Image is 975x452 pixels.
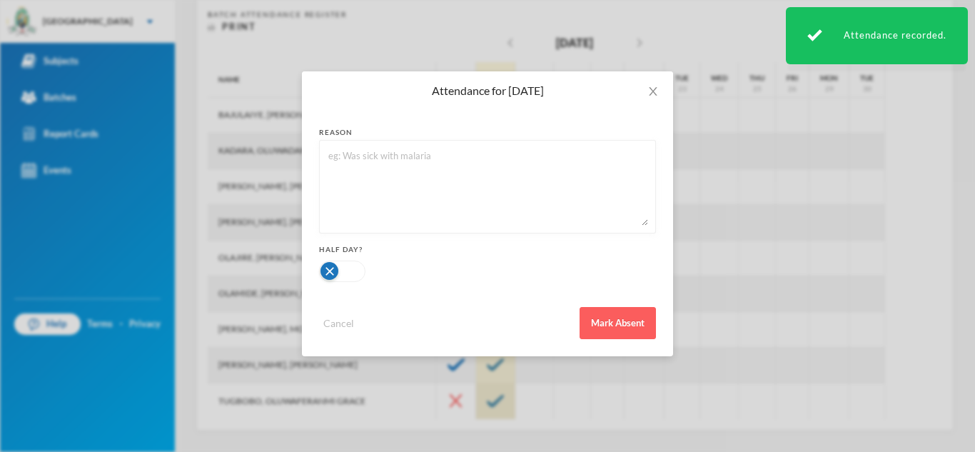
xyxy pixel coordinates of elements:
[580,307,656,339] button: Mark Absent
[319,315,358,331] button: Cancel
[319,83,656,99] div: Attendance for [DATE]
[647,86,659,97] i: icon: close
[319,244,656,255] div: Half Day?
[319,127,656,138] div: reason
[786,7,968,64] div: Attendance recorded.
[633,71,673,111] button: Close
